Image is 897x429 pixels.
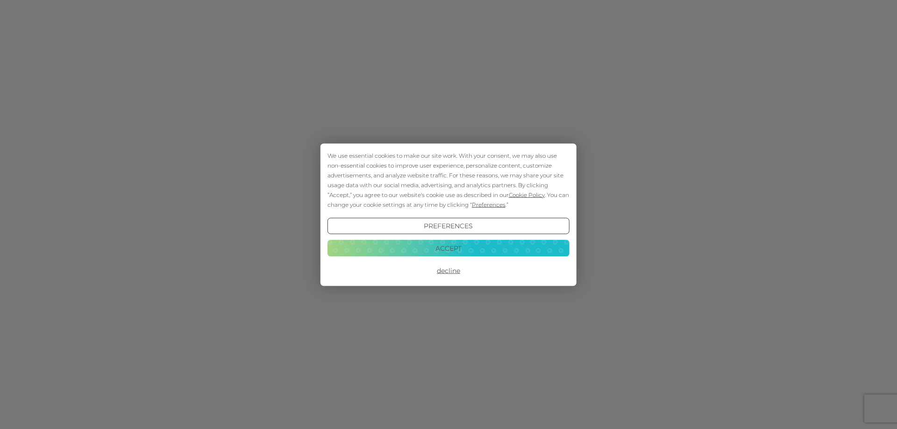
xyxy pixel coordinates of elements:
[509,191,545,198] span: Cookie Policy
[327,150,570,209] div: We use essential cookies to make our site work. With your consent, we may also use non-essential ...
[327,240,570,257] button: Accept
[472,201,505,208] span: Preferences
[327,262,570,279] button: Decline
[320,143,577,286] div: Cookie Consent Prompt
[327,218,570,234] button: Preferences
